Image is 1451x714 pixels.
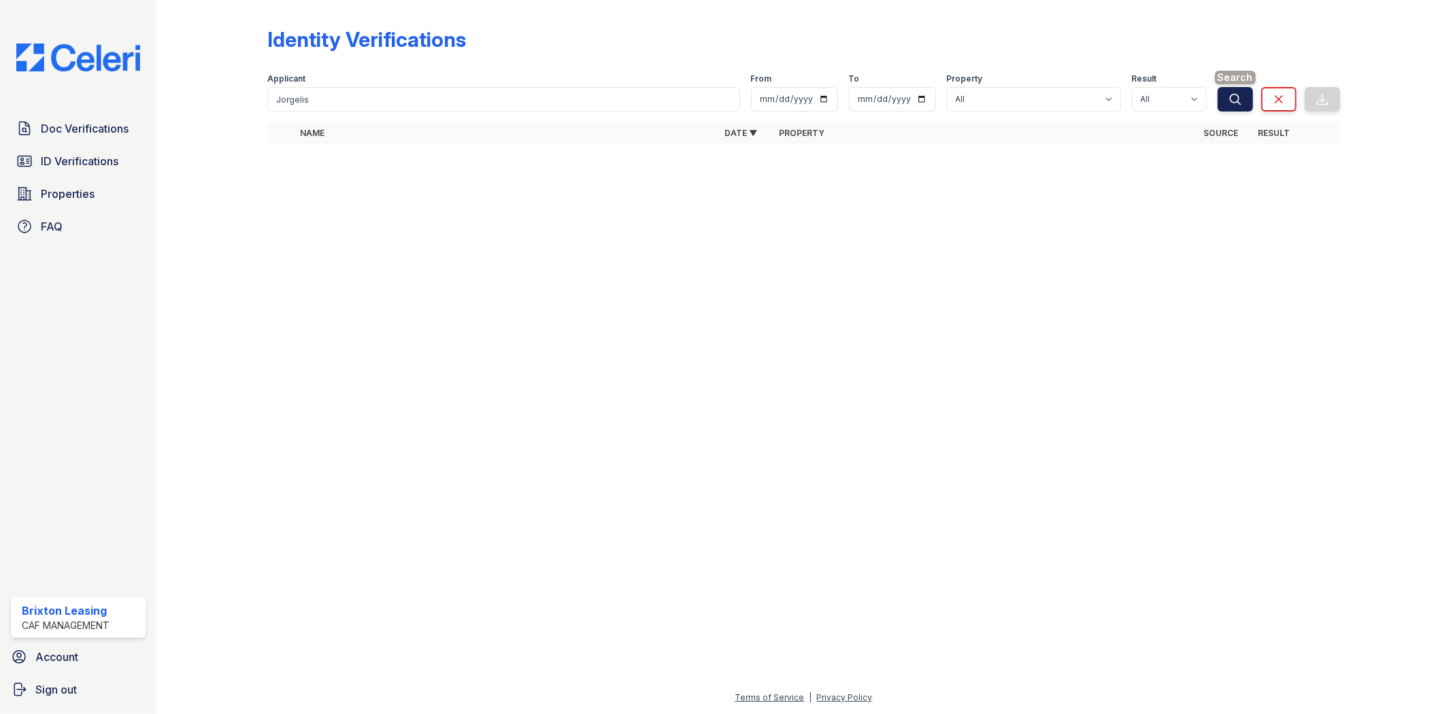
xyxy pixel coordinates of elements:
input: Search by name or phone number [267,87,739,112]
span: FAQ [41,218,63,235]
div: Brixton Leasing [22,602,110,619]
label: Applicant [267,73,305,84]
img: CE_Logo_Blue-a8612792a0a2168367f1c8372b55b34899dd931a85d93a1a3d3e32e68fde9ad4.png [5,44,151,71]
a: Date ▼ [725,128,758,138]
label: From [751,73,772,84]
label: To [849,73,860,84]
a: Terms of Service [735,692,805,702]
div: | [810,692,812,702]
a: Result [1258,128,1290,138]
a: Privacy Policy [817,692,873,702]
span: ID Verifications [41,153,118,169]
a: Source [1204,128,1239,138]
a: ID Verifications [11,148,146,175]
div: Identity Verifications [267,27,466,52]
label: Property [947,73,983,84]
span: Doc Verifications [41,120,129,137]
span: Sign out [35,681,77,698]
span: Properties [41,186,95,202]
a: Property [780,128,825,138]
a: Name [300,128,324,138]
span: Search [1215,71,1256,84]
a: Doc Verifications [11,115,146,142]
button: Search [1218,87,1253,112]
span: Account [35,649,78,665]
a: Account [5,643,151,670]
a: FAQ [11,213,146,240]
a: Properties [11,180,146,207]
div: CAF Management [22,619,110,632]
a: Sign out [5,676,151,703]
label: Result [1132,73,1157,84]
